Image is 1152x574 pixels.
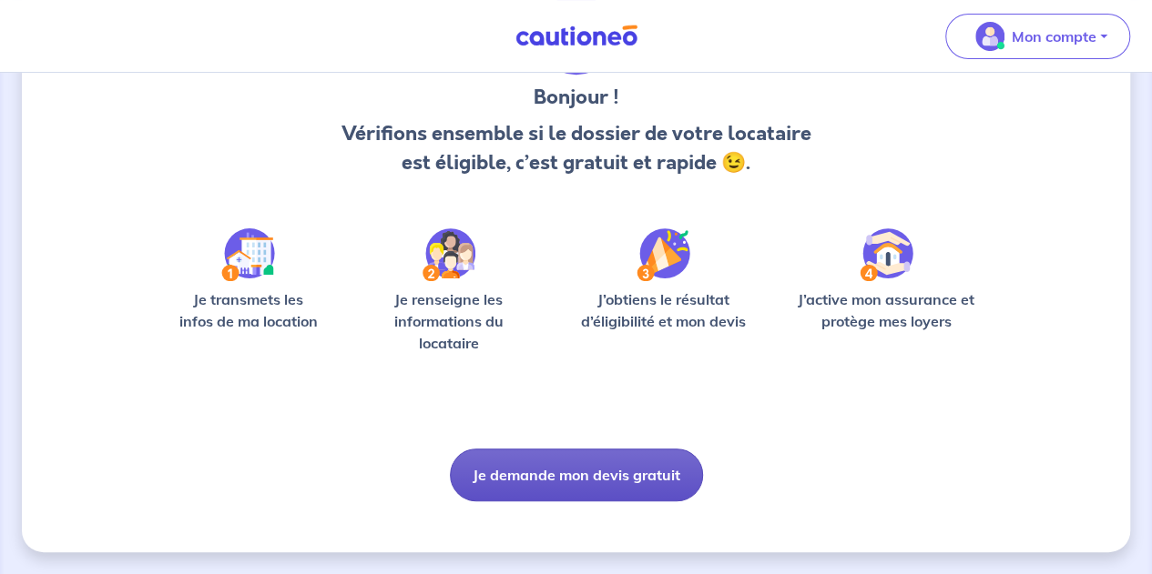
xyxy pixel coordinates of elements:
p: Je renseigne les informations du locataire [358,288,539,354]
img: /static/c0a346edaed446bb123850d2d04ad552/Step-2.svg [423,228,475,281]
img: illu_account_valid_menu.svg [975,22,1004,51]
p: J’active mon assurance et protège mes loyers [788,288,984,332]
img: /static/90a569abe86eec82015bcaae536bd8e6/Step-1.svg [221,228,275,281]
p: Vérifions ensemble si le dossier de votre locataire est éligible, c’est gratuit et rapide 😉. [338,119,814,177]
button: Je demande mon devis gratuit [450,448,703,501]
p: Je transmets les infos de ma location [168,288,329,332]
img: /static/f3e743aab9439237c3e2196e4328bba9/Step-3.svg [637,228,690,281]
h3: Bonjour ! [338,83,814,112]
img: /static/bfff1cf634d835d9112899e6a3df1a5d/Step-4.svg [860,228,913,281]
img: Cautioneo [508,25,645,47]
p: Mon compte [1012,25,1096,47]
p: J’obtiens le résultat d’éligibilité et mon devis [568,288,759,332]
button: illu_account_valid_menu.svgMon compte [945,14,1130,59]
